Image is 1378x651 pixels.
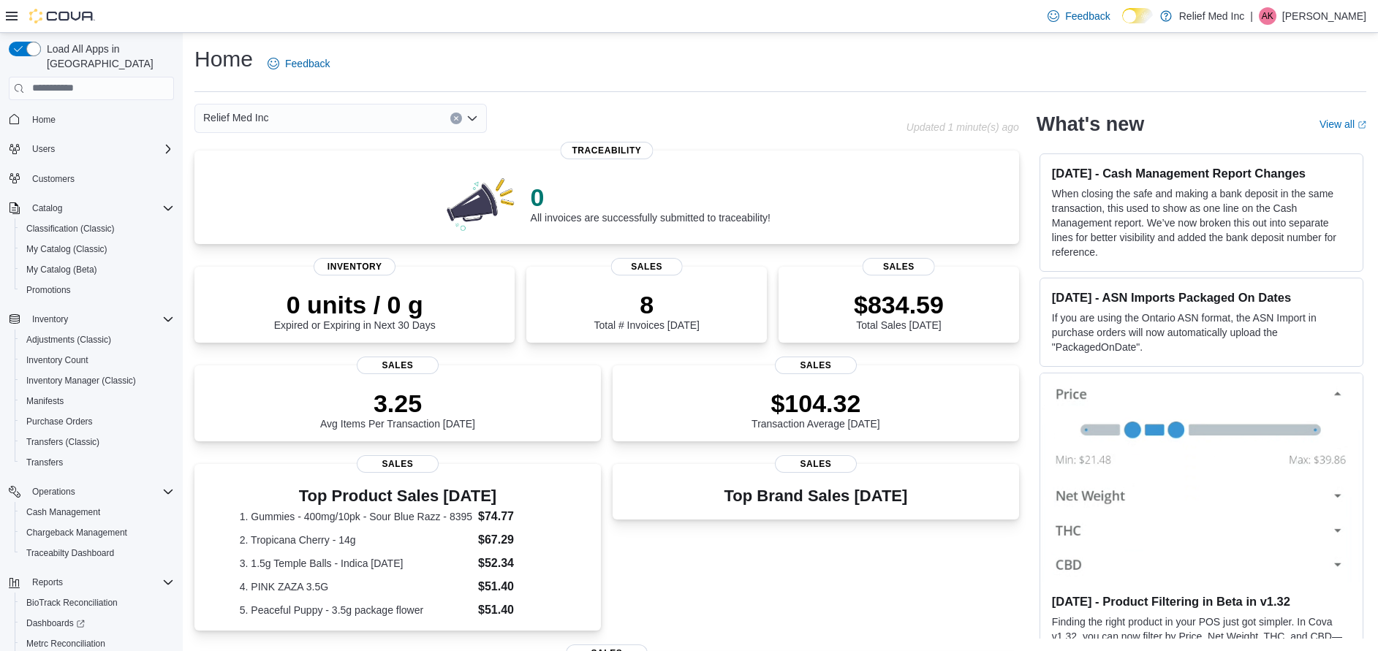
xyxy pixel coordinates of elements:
button: Operations [26,483,81,500]
img: 0 [443,174,519,232]
dd: $52.34 [478,555,556,572]
a: Inventory Count [20,351,94,369]
p: 8 [594,290,699,319]
dt: 2. Tropicana Cherry - 14g [240,533,472,547]
button: Transfers (Classic) [15,432,180,452]
span: Transfers (Classic) [26,436,99,448]
span: Sales [775,357,857,374]
a: Dashboards [20,614,91,632]
p: 0 [531,183,771,212]
a: Adjustments (Classic) [20,331,117,349]
button: Users [26,140,61,158]
span: Classification (Classic) [26,223,115,235]
span: Catalog [32,202,62,214]
h3: [DATE] - Product Filtering in Beta in v1.32 [1052,594,1351,609]
p: Updated 1 minute(s) ago [906,121,1019,133]
span: Operations [26,483,174,500]
p: $104.32 [752,389,880,418]
span: Transfers (Classic) [20,433,174,451]
a: Classification (Classic) [20,220,121,237]
button: Cash Management [15,502,180,522]
button: Promotions [15,280,180,300]
span: Customers [26,170,174,188]
a: Inventory Manager (Classic) [20,372,142,389]
dd: $74.77 [478,508,556,525]
p: [PERSON_NAME] [1282,7,1366,25]
div: Alyz Khowaja [1259,7,1276,25]
button: BioTrack Reconciliation [15,593,180,613]
span: AK [1262,7,1273,25]
span: BioTrack Reconciliation [26,597,118,609]
button: Purchase Orders [15,411,180,432]
span: Load All Apps in [GEOGRAPHIC_DATA] [41,42,174,71]
span: My Catalog (Beta) [20,261,174,278]
span: Sales [863,258,935,275]
span: Customers [32,173,75,185]
span: Users [26,140,174,158]
span: Catalog [26,199,174,217]
span: Dashboards [20,614,174,632]
input: Dark Mode [1122,8,1153,23]
p: When closing the safe and making a bank deposit in the same transaction, this used to show as one... [1052,186,1351,259]
button: Open list of options [466,113,478,124]
span: Feedback [285,56,330,71]
button: Inventory Manager (Classic) [15,370,180,391]
a: My Catalog (Classic) [20,240,113,258]
span: Relief Med Inc [203,109,268,126]
span: Inventory Count [26,354,88,366]
a: Transfers [20,454,69,471]
button: Home [3,109,180,130]
span: Sales [775,455,857,473]
p: Relief Med Inc [1179,7,1244,25]
div: All invoices are successfully submitted to traceability! [531,183,771,224]
span: My Catalog (Classic) [26,243,107,255]
a: Transfers (Classic) [20,433,105,451]
span: Metrc Reconciliation [26,638,105,650]
span: BioTrack Reconciliation [20,594,174,612]
span: Cash Management [20,503,174,521]
img: Cova [29,9,95,23]
span: Classification (Classic) [20,220,174,237]
a: Dashboards [15,613,180,633]
span: Inventory [314,258,395,275]
a: View allExternal link [1320,118,1366,130]
span: Feedback [1065,9,1110,23]
p: $834.59 [854,290,944,319]
p: | [1250,7,1253,25]
span: Sales [357,455,439,473]
dt: 3. 1.5g Temple Balls - Indica [DATE] [240,556,472,571]
span: Chargeback Management [20,524,174,541]
dt: 4. PINK ZAZA 3.5G [240,579,472,594]
span: My Catalog (Beta) [26,264,97,275]
div: Total Sales [DATE] [854,290,944,331]
a: My Catalog (Beta) [20,261,103,278]
span: Home [26,110,174,129]
a: Customers [26,170,80,188]
a: Purchase Orders [20,413,99,430]
dt: 1. Gummies - 400mg/10pk - Sour Blue Razz - 8395 [240,509,472,524]
span: Inventory Manager (Classic) [20,372,174,389]
span: Dark Mode [1122,23,1123,24]
button: Inventory [3,309,180,330]
span: Manifests [26,395,64,407]
span: Transfers [20,454,174,471]
div: Expired or Expiring in Next 30 Days [274,290,436,331]
span: Traceabilty Dashboard [26,547,114,559]
p: 0 units / 0 g [274,290,436,319]
button: Transfers [15,452,180,473]
a: Chargeback Management [20,524,133,541]
a: Feedback [1042,1,1116,31]
span: Reports [32,576,63,588]
div: Avg Items Per Transaction [DATE] [320,389,475,430]
span: Dashboards [26,617,85,629]
span: Inventory [26,311,174,328]
span: Sales [610,258,683,275]
h3: Top Brand Sales [DATE] [724,487,908,505]
button: My Catalog (Classic) [15,239,180,259]
span: Reports [26,574,174,591]
button: Operations [3,481,180,502]
span: Home [32,114,56,126]
button: Traceabilty Dashboard [15,543,180,563]
span: Inventory [32,313,68,325]
div: Total # Invoices [DATE] [594,290,699,331]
